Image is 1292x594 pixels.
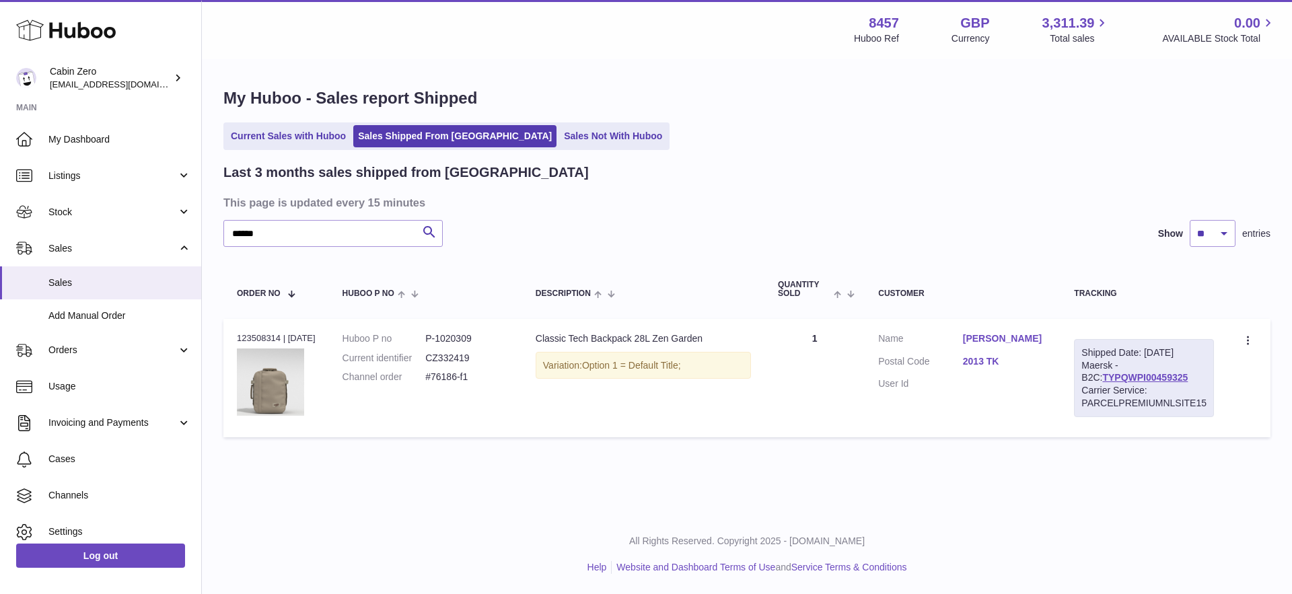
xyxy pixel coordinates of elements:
[48,453,191,466] span: Cases
[1162,32,1276,45] span: AVAILABLE Stock Total
[778,281,830,298] span: Quantity Sold
[1074,339,1214,417] div: Maersk - B2C:
[48,133,191,146] span: My Dashboard
[1162,14,1276,45] a: 0.00 AVAILABLE Stock Total
[1102,372,1188,383] a: TYPQWPI00459325
[952,32,990,45] div: Currency
[16,544,185,568] a: Log out
[343,371,426,383] dt: Channel order
[1042,14,1110,45] a: 3,311.39 Total sales
[536,352,751,379] div: Variation:
[48,416,177,429] span: Invoicing and Payments
[878,377,963,390] dt: User Id
[1158,227,1183,240] label: Show
[559,125,667,147] a: Sales Not With Huboo
[223,87,1270,109] h1: My Huboo - Sales report Shipped
[48,242,177,255] span: Sales
[343,332,426,345] dt: Huboo P no
[612,561,906,574] li: and
[425,332,509,345] dd: P-1020309
[48,206,177,219] span: Stock
[791,562,907,572] a: Service Terms & Conditions
[50,79,198,89] span: [EMAIL_ADDRESS][DOMAIN_NAME]
[536,332,751,345] div: Classic Tech Backpack 28L Zen Garden
[237,289,281,298] span: Order No
[237,348,304,416] img: CLASSIC-TECH-2024-ZEN-GARDEN-FRONT.jpg
[425,352,509,365] dd: CZ332419
[963,355,1048,368] a: 2013 TK
[1242,227,1270,240] span: entries
[1081,346,1207,359] div: Shipped Date: [DATE]
[223,195,1267,210] h3: This page is updated every 15 minutes
[343,352,426,365] dt: Current identifier
[854,32,899,45] div: Huboo Ref
[353,125,557,147] a: Sales Shipped From [GEOGRAPHIC_DATA]
[878,289,1047,298] div: Customer
[878,355,963,371] dt: Postal Code
[1234,14,1260,32] span: 0.00
[764,319,865,437] td: 1
[48,380,191,393] span: Usage
[616,562,775,572] a: Website and Dashboard Terms of Use
[48,489,191,502] span: Channels
[48,344,177,357] span: Orders
[50,65,171,91] div: Cabin Zero
[960,14,989,32] strong: GBP
[48,525,191,538] span: Settings
[48,309,191,322] span: Add Manual Order
[425,371,509,383] dd: #76186-f1
[48,170,177,182] span: Listings
[963,332,1048,345] a: [PERSON_NAME]
[213,535,1281,548] p: All Rights Reserved. Copyright 2025 - [DOMAIN_NAME]
[237,332,316,344] div: 123508314 | [DATE]
[1042,14,1095,32] span: 3,311.39
[536,289,591,298] span: Description
[878,332,963,348] dt: Name
[48,276,191,289] span: Sales
[869,14,899,32] strong: 8457
[582,360,681,371] span: Option 1 = Default Title;
[226,125,351,147] a: Current Sales with Huboo
[587,562,607,572] a: Help
[343,289,394,298] span: Huboo P no
[16,68,36,88] img: huboo@cabinzero.com
[1081,384,1207,410] div: Carrier Service: PARCELPREMIUMNLSITE15
[223,163,589,182] h2: Last 3 months sales shipped from [GEOGRAPHIC_DATA]
[1050,32,1110,45] span: Total sales
[1074,289,1214,298] div: Tracking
